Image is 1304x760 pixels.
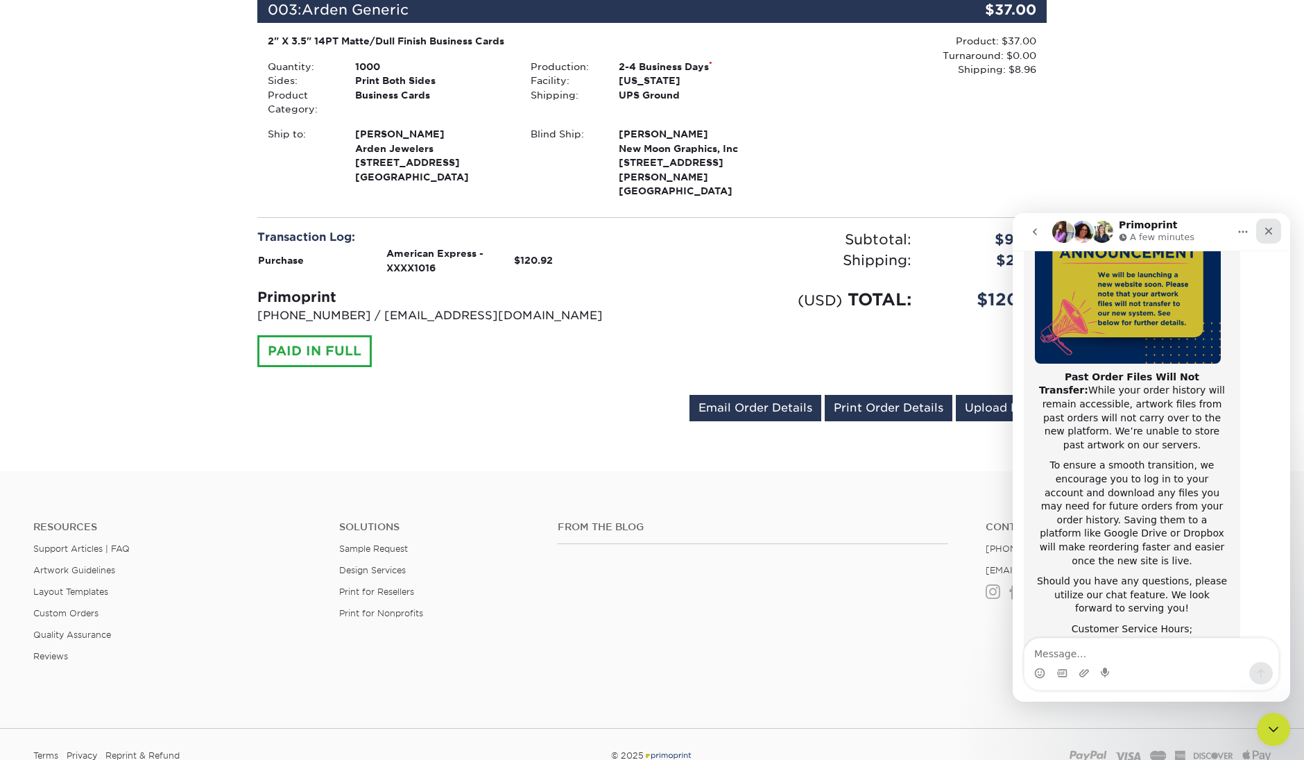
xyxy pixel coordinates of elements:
[339,521,537,533] h4: Solutions
[619,142,773,155] span: New Moon Graphics, Inc
[784,34,1036,76] div: Product: $37.00 Turnaround: $0.00 Shipping: $8.96
[302,1,409,18] span: Arden Generic
[268,34,773,48] div: 2" X 3.5" 14PT Matte/Dull Finish Business Cards
[922,287,1057,312] div: $120.92
[257,60,345,74] div: Quantity:
[798,292,842,309] small: (USD)
[257,74,345,87] div: Sides:
[22,158,216,239] div: While your order history will remain accessible, artwork files from past orders will not carry ov...
[345,60,520,74] div: 1000
[22,246,216,355] div: To ensure a smooth transition, we encourage you to log in to your account and download any files ...
[22,362,216,403] div: Should you have any questions, please utilize our chat feature. We look forward to serving you!
[520,60,608,74] div: Production:
[33,630,111,640] a: Quality Assurance
[922,229,1057,250] div: $97.00
[652,250,922,271] div: Shipping:
[355,155,510,169] span: [STREET_ADDRESS]
[514,255,553,266] strong: $120.92
[257,88,345,117] div: Product Category:
[345,88,520,117] div: Business Cards
[986,521,1271,533] a: Contact
[1013,213,1290,702] iframe: Intercom live chat
[339,586,414,597] a: Print for Resellers
[257,335,372,367] div: PAID IN FULL
[12,425,266,449] textarea: Message…
[619,127,773,141] span: [PERSON_NAME]
[22,409,216,437] div: Customer Service Hours; 9 am-5 pm EST
[619,127,773,196] strong: [GEOGRAPHIC_DATA]
[520,127,608,198] div: Blind Ship:
[339,543,408,554] a: Sample Request
[22,455,33,466] button: Emoji picker
[608,60,784,74] div: 2-4 Business Days
[345,74,520,87] div: Print Both Sides
[619,155,773,184] span: [STREET_ADDRESS][PERSON_NAME]
[33,651,68,661] a: Reviews
[33,608,98,618] a: Custom Orders
[825,395,952,421] a: Print Order Details
[986,543,1072,554] a: [PHONE_NUMBER]
[257,307,642,324] p: [PHONE_NUMBER] / [EMAIL_ADDRESS][DOMAIN_NAME]
[88,455,99,466] button: Start recording
[1257,713,1290,746] iframe: Intercom live chat
[339,565,406,575] a: Design Services
[44,455,55,466] button: Gif picker
[33,521,318,533] h4: Resources
[355,127,510,141] span: [PERSON_NAME]
[689,395,821,421] a: Email Order Details
[520,88,608,102] div: Shipping:
[986,565,1151,575] a: [EMAIL_ADDRESS][DOMAIN_NAME]
[848,289,911,310] span: TOTAL:
[355,142,510,155] span: Arden Jewelers
[237,449,260,471] button: Send a message…
[257,127,345,184] div: Ship to:
[386,248,483,273] strong: American Express - XXXX1016
[520,74,608,87] div: Facility:
[258,255,304,266] strong: Purchase
[652,229,922,250] div: Subtotal:
[956,395,1047,421] a: Upload Files
[608,74,784,87] div: [US_STATE]
[608,88,784,102] div: UPS Ground
[33,565,115,575] a: Artwork Guidelines
[355,127,510,182] strong: [GEOGRAPHIC_DATA]
[33,586,108,597] a: Layout Templates
[558,521,948,533] h4: From the Blog
[66,455,77,466] button: Upload attachment
[33,543,130,554] a: Support Articles | FAQ
[922,250,1057,271] div: $23.92
[257,287,642,307] div: Primoprint
[257,229,642,246] div: Transaction Log:
[26,158,187,183] b: Past Order Files Will Not Transfer:
[339,608,423,618] a: Print for Nonprofits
